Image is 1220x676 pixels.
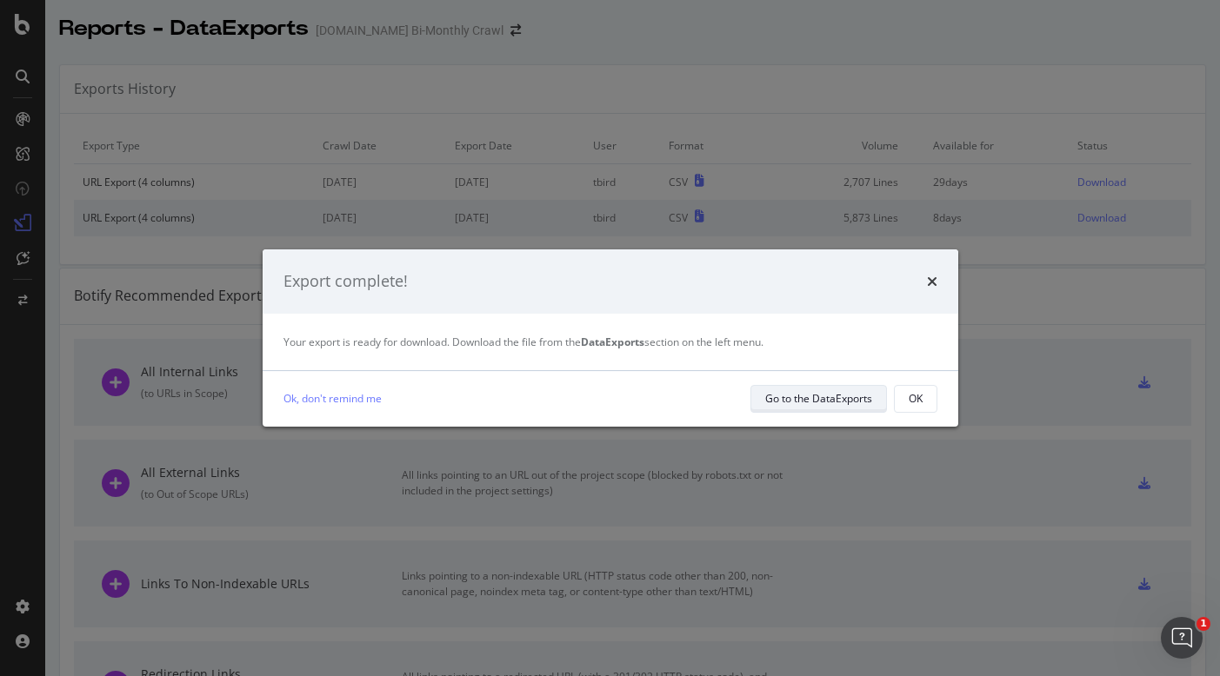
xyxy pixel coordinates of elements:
[909,391,923,406] div: OK
[263,249,958,427] div: modal
[581,335,644,349] strong: DataExports
[894,385,937,413] button: OK
[581,335,763,349] span: section on the left menu.
[927,270,937,293] div: times
[283,270,408,293] div: Export complete!
[1197,617,1210,631] span: 1
[765,391,872,406] div: Go to the DataExports
[1161,617,1203,659] iframe: Intercom live chat
[283,389,382,408] a: Ok, don't remind me
[750,385,887,413] button: Go to the DataExports
[283,335,937,349] div: Your export is ready for download. Download the file from the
